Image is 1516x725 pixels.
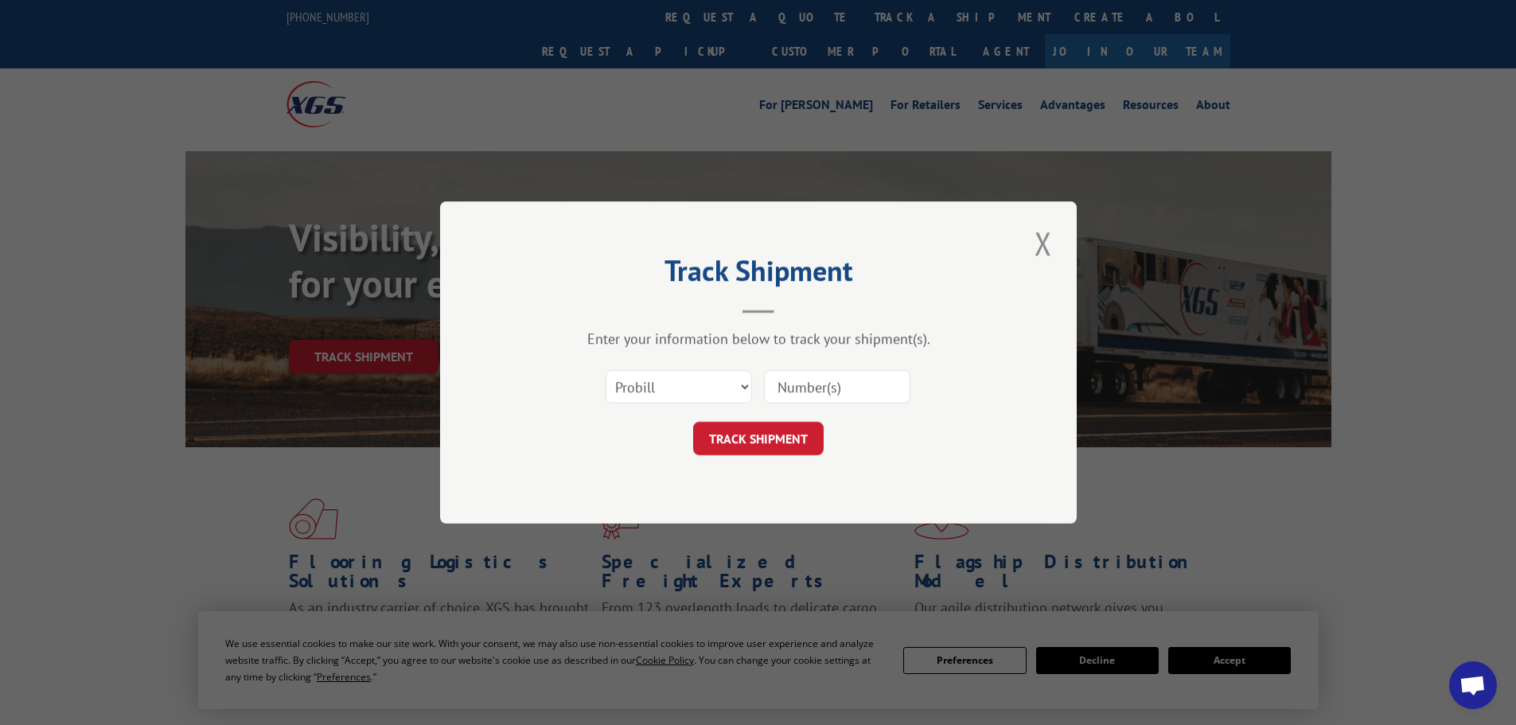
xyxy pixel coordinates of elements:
button: Close modal [1030,221,1057,265]
button: TRACK SHIPMENT [693,422,824,455]
div: Enter your information below to track your shipment(s). [520,329,997,348]
h2: Track Shipment [520,259,997,290]
a: Open chat [1449,661,1497,709]
input: Number(s) [764,370,910,403]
